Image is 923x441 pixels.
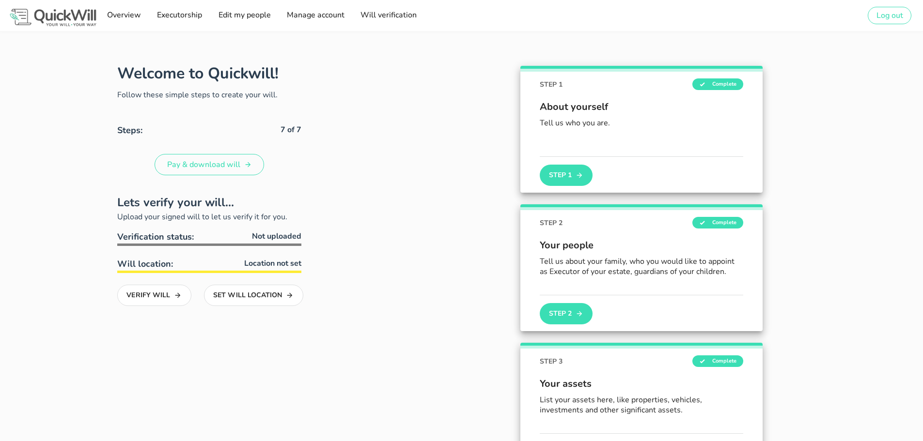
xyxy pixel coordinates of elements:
[692,217,743,228] span: Complete
[117,285,191,306] button: Verify Will
[204,285,303,306] button: Set Will Location
[103,6,143,25] a: Overview
[117,211,301,223] p: Upload your signed will to let us verify it for you.
[117,231,194,243] span: Verification status:
[540,79,563,90] span: STEP 1
[876,10,903,21] span: Log out
[283,6,347,25] a: Manage account
[218,10,270,20] span: Edit my people
[156,10,202,20] span: Executorship
[540,165,592,186] button: Step 1
[117,124,142,136] b: Steps:
[117,63,279,84] h1: Welcome to Quickwill!
[286,10,344,20] span: Manage account
[106,10,141,20] span: Overview
[868,7,911,24] button: Log out
[360,10,417,20] span: Will verification
[540,303,592,324] button: Step 2
[252,230,301,242] span: Not uploaded
[540,377,743,391] span: Your assets
[167,159,240,170] span: Pay & download will
[117,89,301,101] p: Follow these simple steps to create your will.
[540,100,743,114] span: About yourself
[692,78,743,90] span: Complete
[244,258,301,269] span: Location not set
[281,124,301,135] b: 7 of 7
[540,118,743,128] p: Tell us who you are.
[540,356,563,366] span: STEP 3
[8,7,98,28] img: Logo
[540,218,563,228] span: STEP 2
[117,258,173,270] span: Will location:
[117,194,301,211] h2: Lets verify your will...
[154,6,205,25] a: Executorship
[540,238,743,253] span: Your people
[540,257,743,277] p: Tell us about your family, who you would like to appoint as Executor of your estate, guardians of...
[155,154,264,175] a: Pay & download will
[357,6,420,25] a: Will verification
[692,355,743,367] span: Complete
[215,6,273,25] a: Edit my people
[540,395,743,415] p: List your assets here, like properties, vehicles, investments and other significant assets.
